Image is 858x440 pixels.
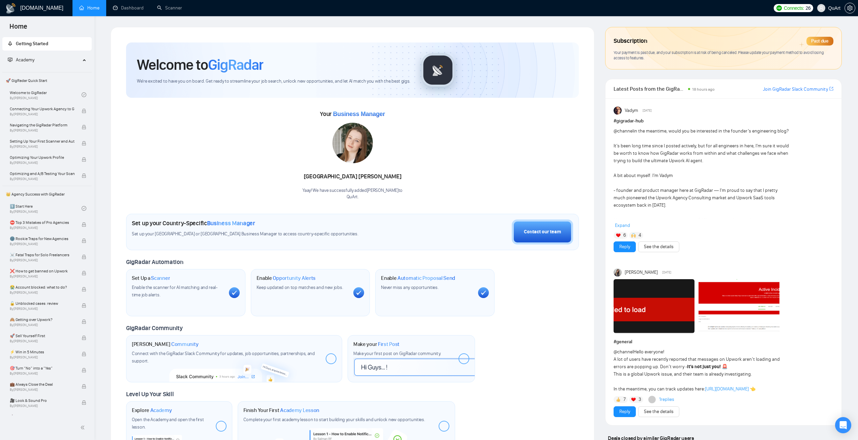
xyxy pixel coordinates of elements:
a: Reply [619,243,630,251]
span: Subscription [614,35,647,47]
span: Community [171,341,199,348]
span: By [PERSON_NAME] [10,112,75,116]
li: Getting Started [2,37,92,51]
span: Vadym [625,107,638,114]
span: 👈 [750,386,756,392]
span: By [PERSON_NAME] [10,145,75,149]
div: Open Intercom Messenger [835,417,851,433]
button: See the details [638,406,679,417]
img: 1686747132636-2.jpg [332,123,373,163]
div: Hello everyone! A lot of users have recently reported that messages on Upwork aren’t loading and ... [614,348,789,393]
span: lock [82,319,86,324]
span: 6 [623,232,626,239]
a: See the details [644,243,674,251]
span: GigRadar Community [126,324,183,332]
span: Set up your [GEOGRAPHIC_DATA] or [GEOGRAPHIC_DATA] Business Manager to access country-specific op... [132,231,397,237]
span: 4 [639,232,641,239]
span: @channel [614,128,633,134]
span: By [PERSON_NAME] [10,404,75,408]
span: 💼 Always Close the Deal [10,381,75,388]
span: ⚡ Win in 5 Minutes [10,349,75,355]
h1: Make your [353,341,400,348]
img: ❤️ [631,397,636,402]
span: Navigating the GigRadar Platform [10,122,75,128]
span: @channel [614,349,633,355]
span: By [PERSON_NAME] [10,388,75,392]
a: 1replies [659,396,674,403]
div: Contact our team [524,228,561,236]
span: Opportunity Alerts [273,275,316,282]
span: By [PERSON_NAME] [10,323,75,327]
span: Latest Posts from the GigRadar Community [614,85,686,93]
a: Welcome to GigRadarBy[PERSON_NAME] [10,87,82,102]
span: Academy [8,57,34,63]
img: upwork-logo.png [776,5,782,11]
span: Your payment is past due, and your subscription is at risk of being canceled. Please update your ... [614,50,824,61]
span: user [819,6,824,10]
h1: # general [614,338,833,346]
h1: Set up your Country-Specific [132,219,255,227]
span: setting [845,5,855,11]
span: check-circle [82,92,86,97]
button: setting [845,3,855,13]
img: Vadym [614,107,622,115]
button: See the details [638,241,679,252]
span: Open the Academy and open the first lesson. [132,417,204,430]
span: 🚀 Sell Yourself First [10,332,75,339]
span: GigRadar Automation [126,258,183,266]
span: double-left [80,424,87,431]
img: 👍 [616,397,621,402]
span: ☠️ Fatal Traps for Solo Freelancers [10,252,75,258]
span: 🚨 [722,364,728,370]
span: Your [320,110,385,118]
img: slackcommunity-bg.png [170,351,299,382]
span: 😭 Account blocked: what to do? [10,284,75,291]
span: [DATE] [662,269,671,275]
span: lock [82,238,86,243]
span: Optimizing and A/B Testing Your Scanner for Better Results [10,170,75,177]
span: lock [82,157,86,162]
span: By [PERSON_NAME] [10,307,75,311]
span: lock [82,222,86,227]
a: See the details [644,408,674,415]
img: Mariia Heshka [614,268,622,276]
span: Setting Up Your First Scanner and Auto-Bidder [10,138,75,145]
span: [DATE] [643,108,652,114]
span: Complete your first academy lesson to start building your skills and unlock new opportunities. [243,417,425,422]
span: lock [82,384,86,389]
span: check-circle [82,206,86,211]
span: lock [82,141,86,146]
p: QuArt . [302,194,403,200]
span: Connecting Your Upwork Agency to GigRadar [10,106,75,112]
img: 🙌 [631,233,636,238]
span: lock [82,400,86,405]
div: Yaay! We have successfully added [PERSON_NAME] to [302,187,403,200]
span: By [PERSON_NAME] [10,128,75,133]
span: Scanner [151,275,170,282]
span: ❌ How to get banned on Upwork [10,268,75,274]
span: 🎯 Turn “No” into a “Yes” [10,365,75,372]
button: Reply [614,241,636,252]
span: By [PERSON_NAME] [10,242,75,246]
a: Join GigRadar Slack Community [763,86,828,93]
h1: [PERSON_NAME] [132,341,199,348]
span: fund-projection-screen [8,57,12,62]
span: By [PERSON_NAME] [10,226,75,230]
span: Home [4,22,33,36]
span: By [PERSON_NAME] [10,355,75,359]
span: Make your first post on GigRadar community. [353,351,441,356]
span: Business Manager [333,111,385,117]
span: Academy Lesson [280,407,319,414]
span: lock [82,352,86,356]
img: F09HL8K86MB-image%20(1).png [699,279,779,333]
img: F09H8D2MRBR-Screenshot%202025-09-29%20at%2014.54.13.png [614,279,694,333]
img: gigradar-logo.png [421,53,455,87]
span: 7 [623,396,626,403]
span: By [PERSON_NAME] [10,258,75,262]
a: searchScanner [157,5,182,11]
button: Contact our team [512,219,573,244]
img: ❤️ [616,233,621,238]
span: Optimizing Your Upwork Profile [10,154,75,161]
span: 🙈 Getting over Upwork? [10,316,75,323]
span: 🚀 GigRadar Quick Start [3,74,91,87]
